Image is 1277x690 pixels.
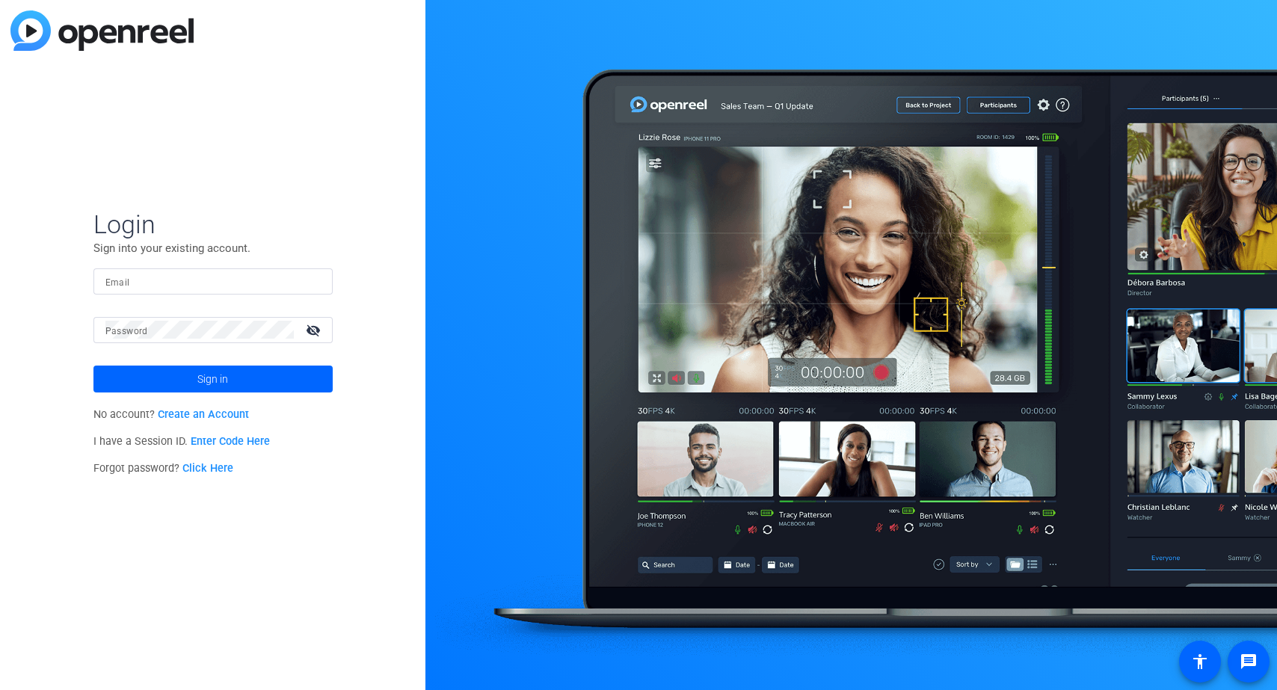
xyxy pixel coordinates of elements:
[105,272,321,290] input: Enter Email Address
[297,319,333,341] mat-icon: visibility_off
[93,240,333,256] p: Sign into your existing account.
[197,360,228,398] span: Sign in
[1240,653,1258,671] mat-icon: message
[93,435,271,448] span: I have a Session ID.
[105,326,148,336] mat-label: Password
[93,366,333,392] button: Sign in
[93,462,234,475] span: Forgot password?
[182,462,233,475] a: Click Here
[105,277,130,288] mat-label: Email
[93,209,333,240] span: Login
[1191,653,1209,671] mat-icon: accessibility
[158,408,249,421] a: Create an Account
[10,10,194,51] img: blue-gradient.svg
[191,435,270,448] a: Enter Code Here
[93,408,250,421] span: No account?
